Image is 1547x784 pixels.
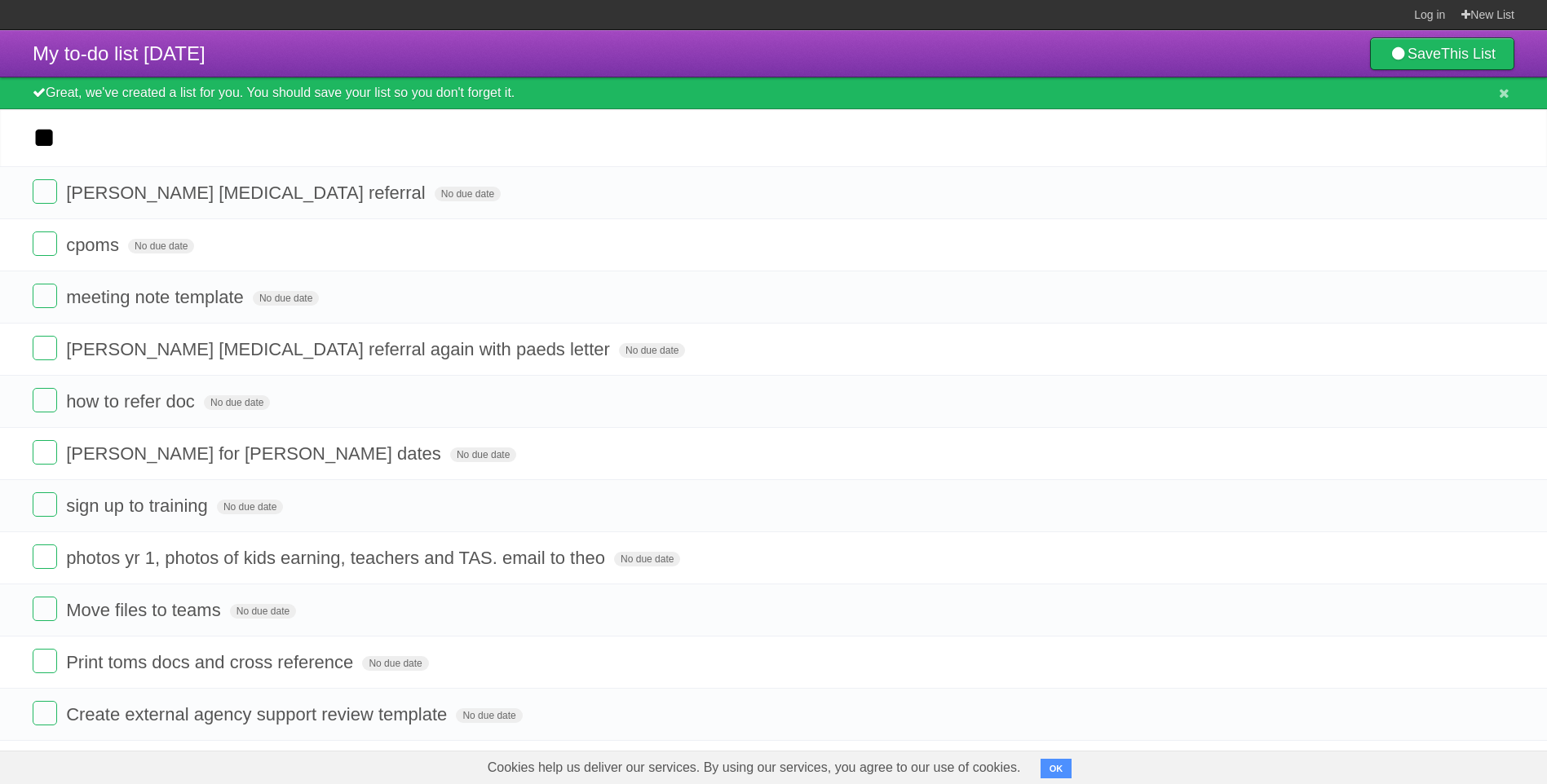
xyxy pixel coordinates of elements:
[204,395,270,410] span: No due date
[33,42,206,64] span: My to-do list [DATE]
[1041,759,1072,778] button: OK
[619,343,685,358] span: No due date
[33,649,57,673] label: Done
[33,284,57,308] label: Done
[1441,46,1496,62] b: This List
[66,391,199,412] span: how to refer doc
[66,600,225,620] span: Move files to teams
[435,187,501,201] span: No due date
[33,597,57,621] label: Done
[33,544,57,569] label: Done
[33,388,57,412] label: Done
[66,443,445,464] span: [PERSON_NAME] for [PERSON_NAME] dates
[33,440,57,465] label: Done
[33,179,57,204] label: Done
[66,652,357,672] span: Print toms docs and cross reference
[128,239,194,253] span: No due date
[66,183,430,203] span: [PERSON_NAME] [MEDICAL_DATA] referral
[230,604,296,619] span: No due date
[614,552,680,566] span: No due date
[450,447,516,462] span: No due date
[362,656,428,671] span: No due date
[66,548,609,568] span: photos yr 1, photos of kids earning, teachers and TAS. email to theo
[1370,37,1514,70] a: SaveThis List
[471,751,1037,784] span: Cookies help us deliver our services. By using our services, you agree to our use of cookies.
[253,291,319,306] span: No due date
[66,287,248,307] span: meeting note template
[66,704,451,725] span: Create external agency support review template
[456,708,522,723] span: No due date
[33,492,57,517] label: Done
[33,336,57,360] label: Done
[33,231,57,256] label: Done
[217,500,283,514] span: No due date
[66,496,212,516] span: sign up to training
[66,339,614,359] span: [PERSON_NAME] [MEDICAL_DATA] referral again with paeds letter
[33,701,57,725] label: Done
[66,235,123,255] span: cpoms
